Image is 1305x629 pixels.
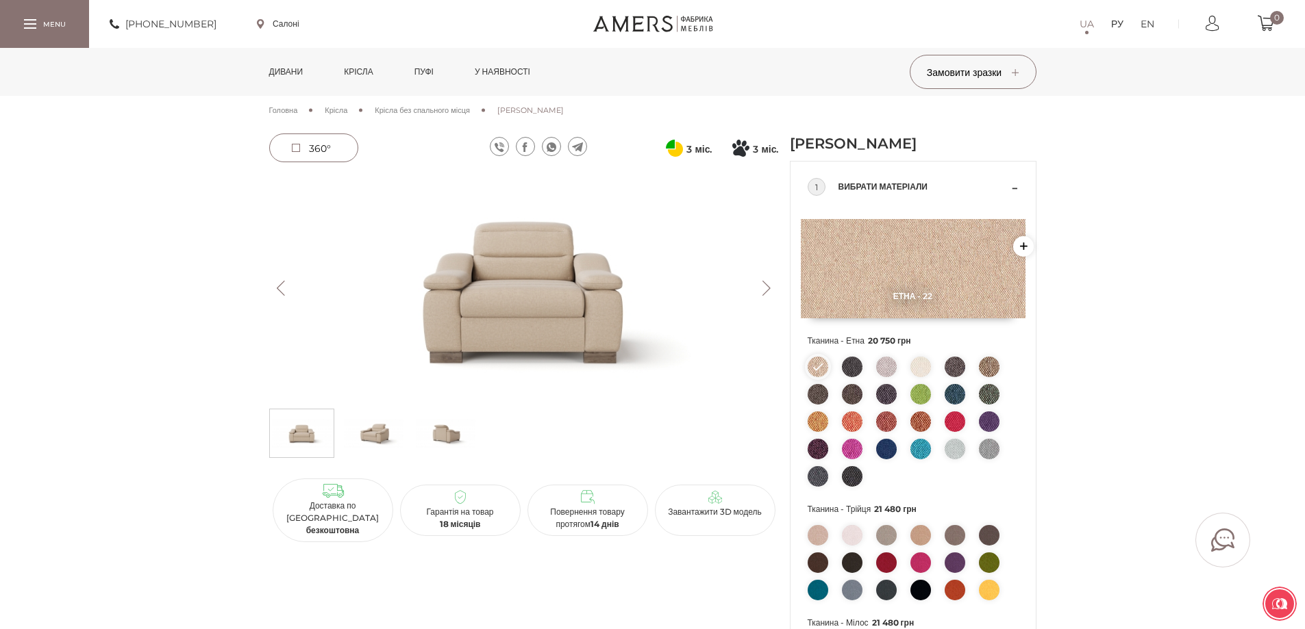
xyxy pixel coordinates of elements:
[269,133,358,162] a: 360°
[516,137,535,156] a: фейсбук
[110,16,216,32] a: [PHONE_NUMBER]
[273,18,299,29] font: Салоні
[416,413,475,454] img: Крісло КЕЛЛІ s-2
[325,105,347,115] font: Крісла
[269,104,298,116] a: Головна
[1141,18,1154,30] font: EN
[269,105,298,115] font: Головна
[440,519,481,529] font: 18 місяців
[309,142,331,155] font: 360°
[475,66,530,77] font: у наявності
[666,140,683,157] svg: Оплата частинами від ПриватБанку
[568,137,587,156] a: телеграма
[375,105,470,115] font: Крісла без спального місця
[801,219,1026,318] img: Етна - 22
[874,504,917,514] font: 21 480 грн
[668,506,762,517] font: Завантажити 3D модель
[269,66,303,77] font: Дивани
[1141,16,1154,32] a: EN
[927,66,1002,79] font: Замовити зразки
[272,413,332,454] img: Крісло КЕЛЛІ s-0
[269,281,293,296] button: Попередній
[344,66,373,77] font: Крісла
[808,335,865,346] font: Тканина - Етна
[1111,18,1123,30] font: РУ
[1080,16,1094,32] a: UA
[686,143,712,155] font: 3 міс.
[464,48,540,96] a: у наявності
[257,18,299,30] a: Салоні
[753,143,778,155] font: 3 міс.
[404,48,444,96] a: Пуфі
[550,506,624,529] font: Повернення товару протягом
[790,135,917,152] font: [PERSON_NAME]
[426,506,493,517] font: Гарантія на товар
[306,525,360,535] font: безкоштовна
[286,500,379,523] font: Доставка по [GEOGRAPHIC_DATA]
[591,519,619,529] font: 14 днів
[815,182,818,192] font: 1
[375,104,470,116] a: Крісла без спального місця
[325,104,347,116] a: Крісла
[893,291,933,301] font: Етна - 22
[808,617,869,628] font: Тканина - Мілос
[808,504,871,514] font: Тканина - Трійця
[125,18,216,30] font: [PHONE_NUMBER]
[868,335,911,346] font: 20 750 грн
[1274,12,1280,23] font: 0
[872,617,915,628] font: 21 480 грн
[1111,16,1123,32] a: РУ
[344,413,403,454] img: Крісло КЕЛЛІ s-1
[755,281,779,296] button: Далі
[269,175,779,402] img: Крісло КЕЛЛІ -0
[838,181,928,192] font: Вибрати матеріали
[542,137,561,156] a: WhatsApp
[490,137,509,156] a: вайбер
[1080,18,1094,30] font: UA
[910,55,1036,89] button: Замовити зразки
[732,140,749,157] svg: Покупка частинами від Монобанку
[414,66,434,77] font: Пуфі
